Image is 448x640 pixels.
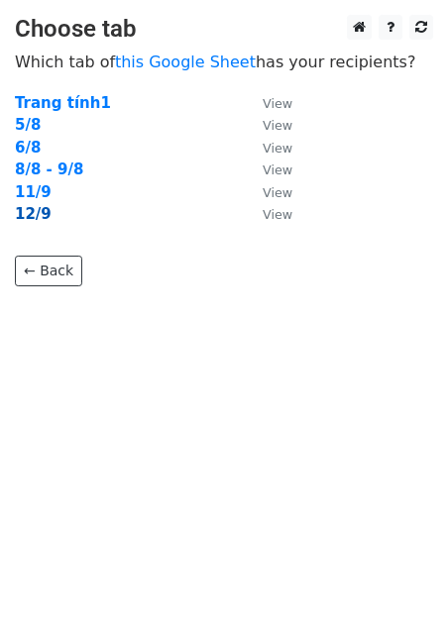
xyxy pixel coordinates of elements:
a: View [243,139,292,157]
a: 5/8 [15,116,41,134]
small: View [263,141,292,156]
small: View [263,185,292,200]
small: View [263,207,292,222]
a: View [243,116,292,134]
a: View [243,183,292,201]
div: Tiện ích trò chuyện [349,545,448,640]
a: View [243,160,292,178]
a: this Google Sheet [115,53,256,71]
iframe: Chat Widget [349,545,448,640]
a: 11/9 [15,183,52,201]
a: ← Back [15,256,82,286]
a: View [243,205,292,223]
small: View [263,162,292,177]
a: 12/9 [15,205,52,223]
a: 8/8 - 9/8 [15,160,83,178]
a: View [243,94,292,112]
small: View [263,96,292,111]
a: 6/8 [15,139,41,157]
a: Trang tính1 [15,94,111,112]
p: Which tab of has your recipients? [15,52,433,72]
small: View [263,118,292,133]
h3: Choose tab [15,15,433,44]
